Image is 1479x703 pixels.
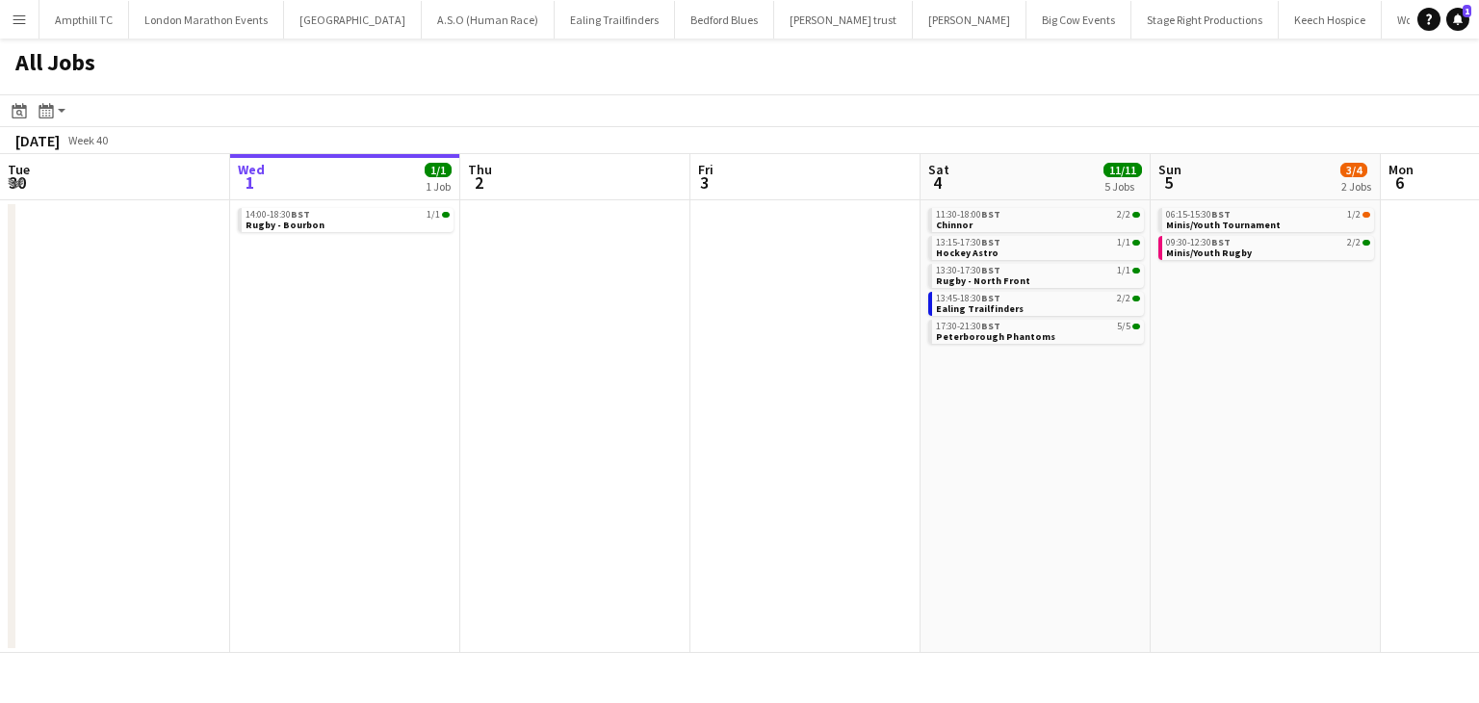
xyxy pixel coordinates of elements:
[936,210,1000,220] span: 11:30-18:00
[15,131,60,150] div: [DATE]
[5,171,30,194] span: 30
[936,208,1140,230] a: 11:30-18:00BST2/2Chinnor
[238,208,454,236] div: 14:00-18:30BST1/1Rugby - Bourbon
[936,247,999,259] span: Hockey Astro
[936,294,1000,303] span: 13:45-18:30
[422,1,555,39] button: A.S.O (Human Race)
[284,1,422,39] button: [GEOGRAPHIC_DATA]
[1132,268,1140,273] span: 1/1
[1158,208,1374,236] div: 06:15-15:30BST1/2Minis/Youth Tournament
[425,163,452,177] span: 1/1
[936,322,1000,331] span: 17:30-21:30
[936,266,1000,275] span: 13:30-17:30
[64,133,112,147] span: Week 40
[1341,179,1371,194] div: 2 Jobs
[928,208,1144,236] div: 11:30-18:00BST2/2Chinnor
[774,1,913,39] button: [PERSON_NAME] trust
[1166,247,1252,259] span: Minis/Youth Rugby
[936,274,1030,287] span: Rugby - North Front
[1026,1,1131,39] button: Big Cow Events
[1131,1,1279,39] button: Stage Right Productions
[1166,210,1231,220] span: 06:15-15:30
[981,320,1000,332] span: BST
[468,161,492,178] span: Thu
[1362,240,1370,246] span: 2/2
[246,219,324,231] span: Rugby - Bourbon
[39,1,129,39] button: Ampthill TC
[8,161,30,178] span: Tue
[246,210,310,220] span: 14:00-18:30
[1463,5,1471,17] span: 1
[235,171,265,194] span: 1
[1158,236,1374,264] div: 09:30-12:30BST2/2Minis/Youth Rugby
[1132,240,1140,246] span: 1/1
[1117,238,1130,247] span: 1/1
[698,161,714,178] span: Fri
[1117,266,1130,275] span: 1/1
[555,1,675,39] button: Ealing Trailfinders
[238,161,265,178] span: Wed
[936,330,1055,343] span: Peterborough Phantoms
[913,1,1026,39] button: [PERSON_NAME]
[1103,163,1142,177] span: 11/11
[925,171,949,194] span: 4
[1362,212,1370,218] span: 1/2
[442,212,450,218] span: 1/1
[928,264,1144,292] div: 13:30-17:30BST1/1Rugby - North Front
[1386,171,1414,194] span: 6
[1155,171,1181,194] span: 5
[427,210,440,220] span: 1/1
[928,236,1144,264] div: 13:15-17:30BST1/1Hockey Astro
[1279,1,1382,39] button: Keech Hospice
[129,1,284,39] button: London Marathon Events
[936,238,1000,247] span: 13:15-17:30
[1166,236,1370,258] a: 09:30-12:30BST2/2Minis/Youth Rugby
[1388,161,1414,178] span: Mon
[936,320,1140,342] a: 17:30-21:30BST5/5Peterborough Phantoms
[1382,1,1460,39] button: Wolf Runs
[1132,324,1140,329] span: 5/5
[1347,238,1361,247] span: 2/2
[246,208,450,230] a: 14:00-18:30BST1/1Rugby - Bourbon
[936,236,1140,258] a: 13:15-17:30BST1/1Hockey Astro
[981,208,1000,221] span: BST
[936,302,1024,315] span: Ealing Trailfinders
[981,264,1000,276] span: BST
[936,292,1140,314] a: 13:45-18:30BST2/2Ealing Trailfinders
[1132,212,1140,218] span: 2/2
[936,264,1140,286] a: 13:30-17:30BST1/1Rugby - North Front
[291,208,310,221] span: BST
[1166,219,1281,231] span: Minis/Youth Tournament
[1347,210,1361,220] span: 1/2
[1166,238,1231,247] span: 09:30-12:30
[675,1,774,39] button: Bedford Blues
[695,171,714,194] span: 3
[1132,296,1140,301] span: 2/2
[465,171,492,194] span: 2
[1340,163,1367,177] span: 3/4
[1211,208,1231,221] span: BST
[1158,161,1181,178] span: Sun
[928,292,1144,320] div: 13:45-18:30BST2/2Ealing Trailfinders
[928,320,1144,348] div: 17:30-21:30BST5/5Peterborough Phantoms
[981,292,1000,304] span: BST
[1211,236,1231,248] span: BST
[426,179,451,194] div: 1 Job
[1117,294,1130,303] span: 2/2
[981,236,1000,248] span: BST
[936,219,973,231] span: Chinnor
[1117,322,1130,331] span: 5/5
[1166,208,1370,230] a: 06:15-15:30BST1/2Minis/Youth Tournament
[1446,8,1469,31] a: 1
[928,161,949,178] span: Sat
[1117,210,1130,220] span: 2/2
[1104,179,1141,194] div: 5 Jobs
